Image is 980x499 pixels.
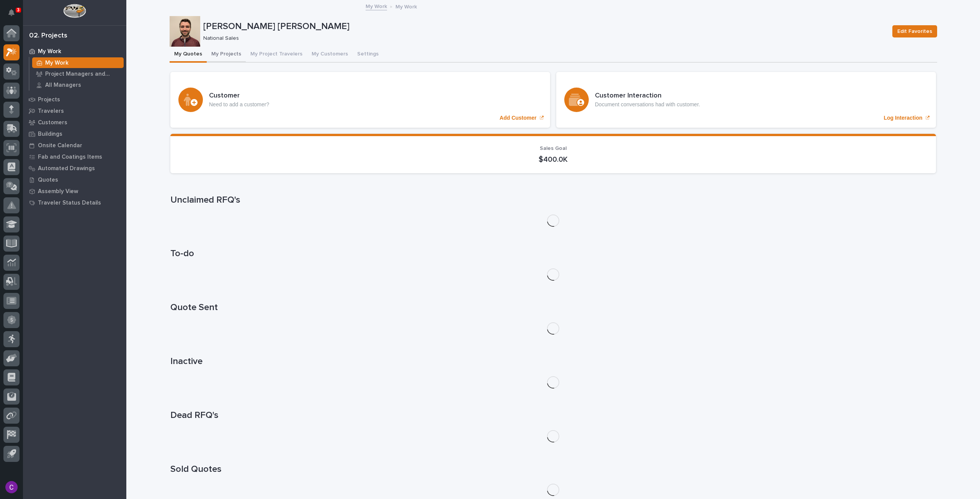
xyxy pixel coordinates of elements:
button: My Project Travelers [246,47,307,63]
p: Fab and Coatings Items [38,154,102,161]
span: Edit Favorites [897,27,932,36]
a: Customers [23,117,126,128]
p: My Work [45,60,69,67]
a: Assembly View [23,185,126,197]
h1: To-do [170,248,936,259]
h1: Dead RFQ's [170,410,936,421]
h1: Unclaimed RFQ's [170,195,936,206]
p: All Managers [45,82,81,89]
div: Notifications3 [10,9,20,21]
button: My Projects [207,47,246,63]
a: Log Interaction [556,72,936,128]
h3: Customer Interaction [595,92,700,100]
p: My Work [395,2,417,10]
button: Edit Favorites [892,25,937,37]
button: My Customers [307,47,353,63]
a: Traveler Status Details [23,197,126,208]
p: Travelers [38,108,64,115]
p: Need to add a customer? [209,101,269,108]
p: Onsite Calendar [38,142,82,149]
a: Project Managers and Engineers [29,68,126,79]
h1: Sold Quotes [170,464,936,475]
p: Automated Drawings [38,165,95,172]
a: My Work [29,57,126,68]
button: My Quotes [170,47,207,63]
p: 3 [17,7,20,13]
p: Project Managers and Engineers [45,71,121,78]
h1: Quote Sent [170,302,936,313]
p: Add Customer [500,115,536,121]
p: National Sales [203,35,883,42]
a: Travelers [23,105,126,117]
a: Onsite Calendar [23,140,126,151]
a: My Work [23,46,126,57]
p: Customers [38,119,67,126]
p: Quotes [38,177,58,184]
a: All Managers [29,80,126,90]
a: Automated Drawings [23,163,126,174]
a: Buildings [23,128,126,140]
h3: Customer [209,92,269,100]
h1: Inactive [170,356,936,367]
p: Assembly View [38,188,78,195]
a: Fab and Coatings Items [23,151,126,163]
p: Log Interaction [884,115,922,121]
p: My Work [38,48,61,55]
p: Document conversations had with customer. [595,101,700,108]
p: $400.0K [180,155,927,164]
p: Projects [38,96,60,103]
a: My Work [366,2,387,10]
img: Workspace Logo [63,4,86,18]
a: Projects [23,94,126,105]
button: Settings [353,47,383,63]
div: 02. Projects [29,32,67,40]
span: Sales Goal [540,146,567,151]
p: Traveler Status Details [38,200,101,206]
p: [PERSON_NAME] [PERSON_NAME] [203,21,886,32]
button: users-avatar [3,479,20,495]
button: Notifications [3,5,20,21]
a: Quotes [23,174,126,185]
p: Buildings [38,131,62,138]
a: Add Customer [170,72,550,128]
